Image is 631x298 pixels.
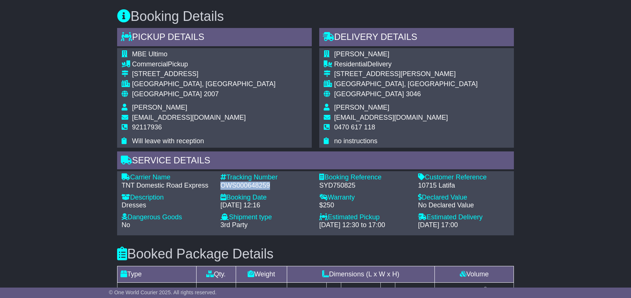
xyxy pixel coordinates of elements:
div: Warranty [319,194,411,202]
div: Dangerous Goods [122,213,213,222]
div: [DATE] 17:00 [418,221,509,229]
div: [GEOGRAPHIC_DATA], [GEOGRAPHIC_DATA] [334,80,478,88]
span: 0470 617 118 [334,123,375,131]
span: 2007 [204,90,219,98]
h3: Booked Package Details [117,247,514,261]
span: [PERSON_NAME] [334,50,389,58]
td: Qty. [196,266,236,282]
span: Residential [334,60,367,68]
span: [EMAIL_ADDRESS][DOMAIN_NAME] [132,114,246,121]
div: OWS000648259 [220,182,312,190]
div: [DATE] 12:16 [220,201,312,210]
div: Description [122,194,213,202]
td: Weight [236,266,287,282]
div: Service Details [117,151,514,172]
span: MBE Ultimo [132,50,167,58]
td: Volume [435,266,514,282]
div: [STREET_ADDRESS][PERSON_NAME] [334,70,478,78]
div: Delivery Details [319,28,514,48]
div: Pickup [132,60,276,69]
div: Dresses [122,201,213,210]
span: Will leave with reception [132,137,204,145]
div: Booking Reference [319,173,411,182]
span: [GEOGRAPHIC_DATA] [334,90,404,98]
td: Type [117,266,197,282]
div: Customer Reference [418,173,509,182]
span: 0.037 [462,287,478,294]
div: Pickup Details [117,28,312,48]
div: [STREET_ADDRESS] [132,70,276,78]
div: Shipment type [220,213,312,222]
div: TNT Domestic Road Express [122,182,213,190]
div: Delivery [334,60,478,69]
span: 92117936 [132,123,162,131]
div: Carrier Name [122,173,213,182]
span: [PERSON_NAME] [132,104,187,111]
sup: 3 [484,286,487,291]
span: © One World Courier 2025. All rights reserved. [109,289,217,295]
div: Estimated Delivery [418,213,509,222]
div: [DATE] 12:30 to 17:00 [319,221,411,229]
div: Tracking Number [220,173,312,182]
div: Declared Value [418,194,509,202]
div: $250 [319,201,411,210]
div: Booking Date [220,194,312,202]
span: no instructions [334,137,377,145]
h3: Booking Details [117,9,514,24]
div: [GEOGRAPHIC_DATA], [GEOGRAPHIC_DATA] [132,80,276,88]
span: [EMAIL_ADDRESS][DOMAIN_NAME] [334,114,448,121]
td: Dimensions (L x W x H) [287,266,434,282]
div: No Declared Value [418,201,509,210]
span: [GEOGRAPHIC_DATA] [132,90,202,98]
span: 3rd Party [220,221,248,229]
div: Estimated Pickup [319,213,411,222]
div: SYD750825 [319,182,411,190]
span: [PERSON_NAME] [334,104,389,111]
span: 3046 [406,90,421,98]
div: 10715 Latifa [418,182,509,190]
span: Commercial [132,60,168,68]
span: No [122,221,130,229]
